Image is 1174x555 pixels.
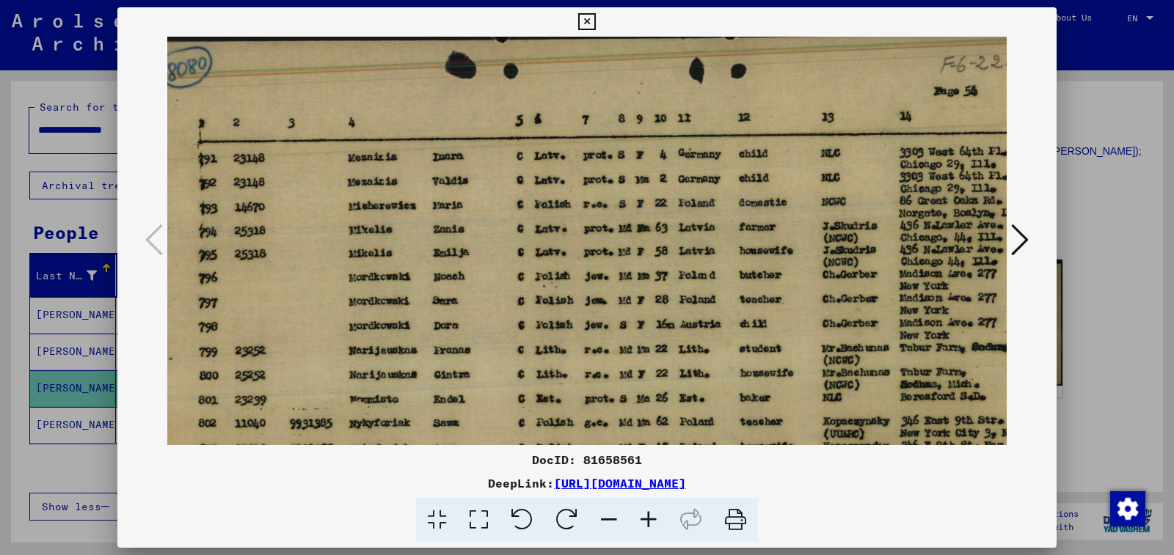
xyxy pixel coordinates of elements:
[1110,491,1145,526] img: Change consent
[1109,490,1145,526] div: Change consent
[117,451,1057,468] div: DocID: 81658561
[117,474,1057,492] div: DeepLink:
[554,476,686,490] a: [URL][DOMAIN_NAME]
